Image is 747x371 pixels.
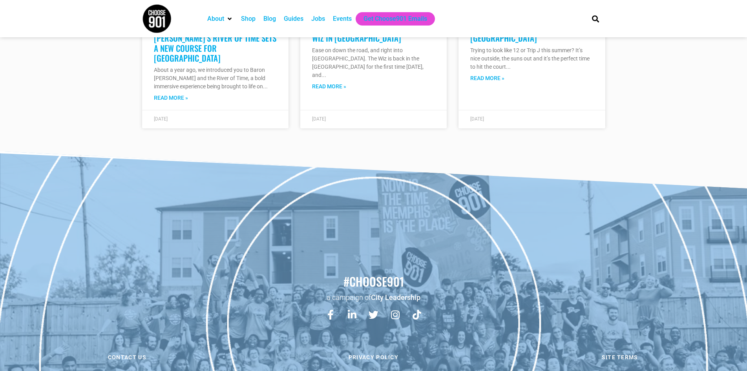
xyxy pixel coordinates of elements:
[312,82,346,91] a: Read more about Your Guide to Experiencing The Wiz in Memphis
[363,14,427,24] a: Get Choose901 Emails
[4,292,743,302] p: a campaign of
[108,355,146,360] span: Contact us
[154,94,188,102] a: Read more about The Multiverse of Memphis: Baron Von Opperbean’s River of Time Sets a New Course ...
[312,46,435,79] p: Ease on down the road, and right into [GEOGRAPHIC_DATA]. The Wiz is back in the [GEOGRAPHIC_DATA]...
[263,14,276,24] a: Blog
[284,14,303,24] a: Guides
[311,14,325,24] a: Jobs
[470,46,593,71] p: Trying to look like 12 or Trip J this summer? It’s nice outside, the suns out and it’s the perfec...
[349,355,398,360] span: Privacy Policy
[499,349,741,366] a: Site Terms
[589,12,602,25] div: Search
[602,355,638,360] span: Site Terms
[6,349,248,366] a: Contact us
[207,14,224,24] a: About
[154,66,277,91] p: About a year ago, we introduced you to Baron [PERSON_NAME] and the River of Time, a bold immersiv...
[333,14,352,24] a: Events
[203,12,579,26] nav: Main nav
[312,116,326,122] span: [DATE]
[371,293,420,302] a: City Leadership
[252,349,495,366] a: Privacy Policy
[203,12,237,26] div: About
[470,74,504,82] a: Read more about Free Basketball Courts in Memphis
[470,116,484,122] span: [DATE]
[154,22,276,64] a: The Multiverse of Memphis: Baron [PERSON_NAME]’s River of Time Sets a New Course for [GEOGRAPHIC_...
[4,273,743,290] h2: #choose901
[241,14,256,24] a: Shop
[154,116,168,122] span: [DATE]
